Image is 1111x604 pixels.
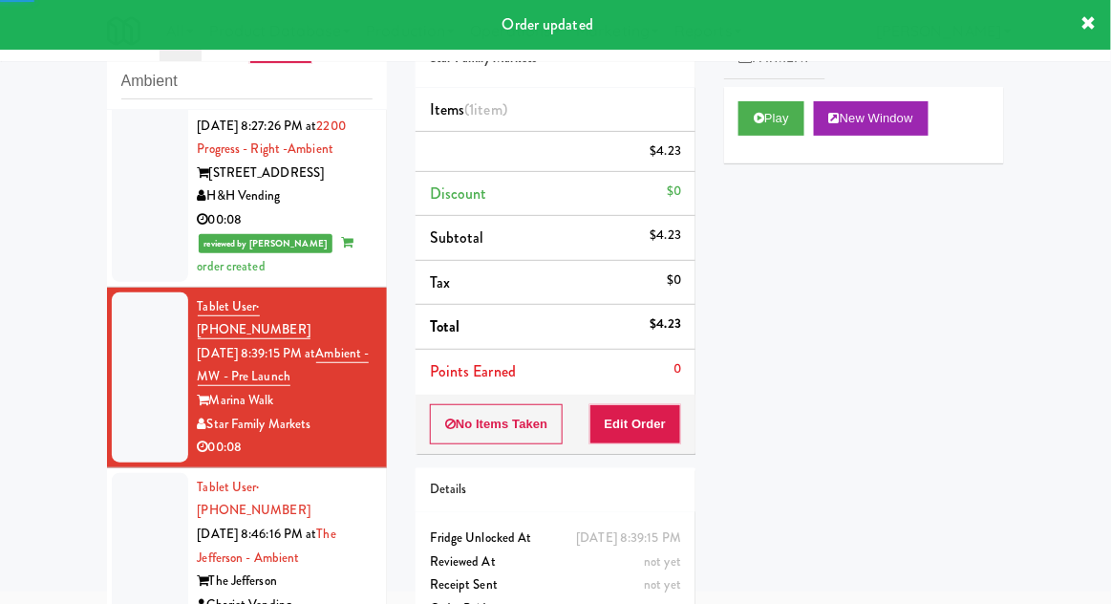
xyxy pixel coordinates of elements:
h5: Star Family Markets [430,52,681,66]
button: New Window [814,101,929,136]
div: $0 [667,269,681,292]
a: Tablet User· [PHONE_NUMBER] [198,297,310,340]
div: 0 [673,357,681,381]
span: Discount [430,183,487,205]
li: Tablet User· [PHONE_NUMBER][DATE] 8:27:26 PM at2200 Progress - Right -Ambient[STREET_ADDRESS]H&H ... [107,59,387,287]
div: [DATE] 8:39:15 PM [576,527,681,550]
div: Marina Walk [198,389,373,413]
span: Points Earned [430,360,516,382]
a: Tablet User· [PHONE_NUMBER] [198,69,310,111]
div: [STREET_ADDRESS] [198,162,373,185]
a: Tablet User· [PHONE_NUMBER] [198,478,310,520]
div: H&H Vending [198,184,373,208]
button: Edit Order [589,404,682,444]
div: $4.23 [651,140,682,163]
div: The Jefferson [198,570,373,593]
div: 00:08 [198,436,373,460]
span: [DATE] 8:46:16 PM at [198,525,317,543]
span: · [PHONE_NUMBER] [198,69,310,111]
li: Tablet User· [PHONE_NUMBER][DATE] 8:39:15 PM atAmbient - MW - Pre LaunchMarina WalkStar Family Ma... [107,288,387,468]
div: $4.23 [651,224,682,248]
div: $0 [667,180,681,204]
span: not yet [644,552,681,571]
span: Order updated [502,13,593,35]
input: Search vision orders [121,64,373,99]
span: (1 ) [464,98,507,120]
span: [DATE] 8:39:15 PM at [198,344,316,362]
span: [DATE] 8:27:26 PM at [198,117,317,135]
div: 00:08 [198,208,373,232]
div: Fridge Unlocked At [430,527,681,550]
span: Items [430,98,507,120]
span: not yet [644,575,681,593]
span: Subtotal [430,226,484,248]
button: No Items Taken [430,404,564,444]
div: Star Family Markets [198,413,373,437]
span: Tax [430,271,450,293]
span: Total [430,315,460,337]
a: The Jefferson - Ambient [198,525,336,567]
div: Receipt Sent [430,573,681,597]
button: Play [738,101,804,136]
div: $4.23 [651,313,682,336]
span: reviewed by [PERSON_NAME] [199,234,333,253]
ng-pluralize: item [475,98,502,120]
div: Reviewed At [430,550,681,574]
div: Details [430,478,681,502]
